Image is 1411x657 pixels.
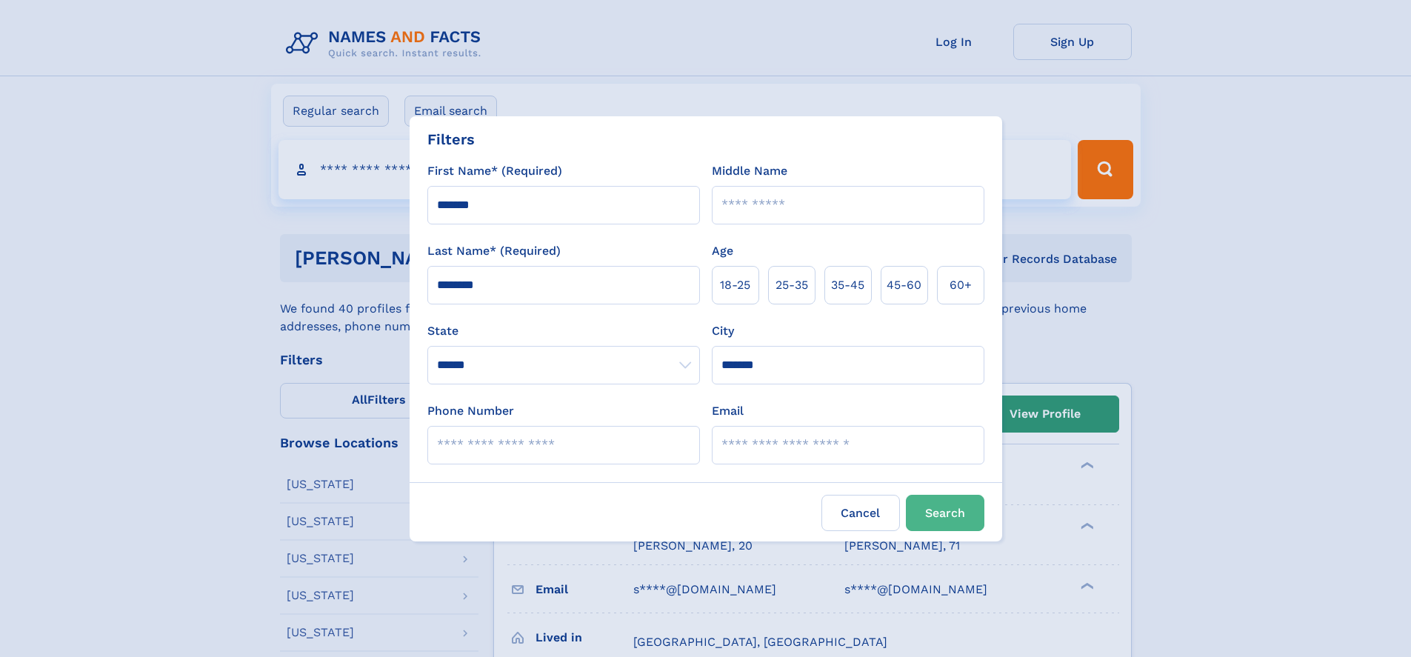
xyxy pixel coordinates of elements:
[427,242,561,260] label: Last Name* (Required)
[950,276,972,294] span: 60+
[712,162,787,180] label: Middle Name
[831,276,864,294] span: 35‑45
[821,495,900,531] label: Cancel
[712,242,733,260] label: Age
[427,128,475,150] div: Filters
[427,162,562,180] label: First Name* (Required)
[427,322,700,340] label: State
[427,402,514,420] label: Phone Number
[906,495,984,531] button: Search
[775,276,808,294] span: 25‑35
[712,402,744,420] label: Email
[887,276,921,294] span: 45‑60
[712,322,734,340] label: City
[720,276,750,294] span: 18‑25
